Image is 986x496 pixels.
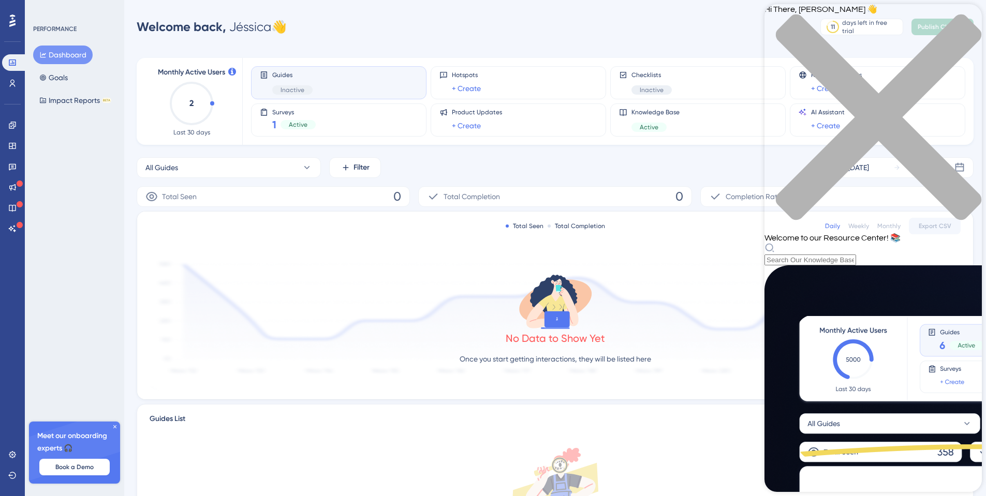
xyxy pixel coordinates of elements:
span: Monthly Active Users [158,66,225,79]
button: Book a Demo [39,459,110,475]
div: BETA [102,98,111,103]
div: Total Completion [548,222,605,230]
span: Meet our onboarding experts 🎧 [37,430,112,455]
span: Inactive [640,86,664,94]
span: Product Updates [452,108,502,116]
div: PERFORMANCE [33,25,77,33]
p: Once you start getting interactions, they will be listed here [460,353,651,365]
div: Jéssica 👋 [137,19,287,35]
div: Total Seen [506,222,543,230]
span: Total Completion [444,190,500,203]
span: 0 [393,188,401,205]
button: Open AI Assistant Launcher [3,3,28,28]
span: Active [640,123,658,131]
span: Book a Demo [55,463,94,471]
span: Surveys [272,108,316,115]
button: Dashboard [33,46,93,64]
span: Need Help? [24,3,65,15]
span: Checklists [631,71,672,79]
span: Knowledge Base [631,108,680,116]
span: 0 [675,188,683,205]
span: Hotspots [452,71,481,79]
button: All Guides [137,157,321,178]
span: 1 [272,117,276,132]
a: + Create [452,82,481,95]
button: Filter [329,157,381,178]
span: Filter [354,161,370,174]
button: Impact ReportsBETA [33,91,117,110]
div: No Data to Show Yet [506,331,605,345]
img: launcher-image-alternative-text [6,6,25,25]
span: Inactive [281,86,304,94]
span: Welcome back, [137,19,226,34]
span: Last 30 days [173,128,210,137]
text: 2 [189,98,194,108]
span: All Guides [145,161,178,174]
a: + Create [452,119,481,132]
span: Completion Rate [726,190,782,203]
button: Goals [33,68,74,87]
span: Active [289,121,307,129]
span: Total Seen [162,190,197,203]
span: Guides List [150,413,185,431]
span: Guides [272,71,313,79]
